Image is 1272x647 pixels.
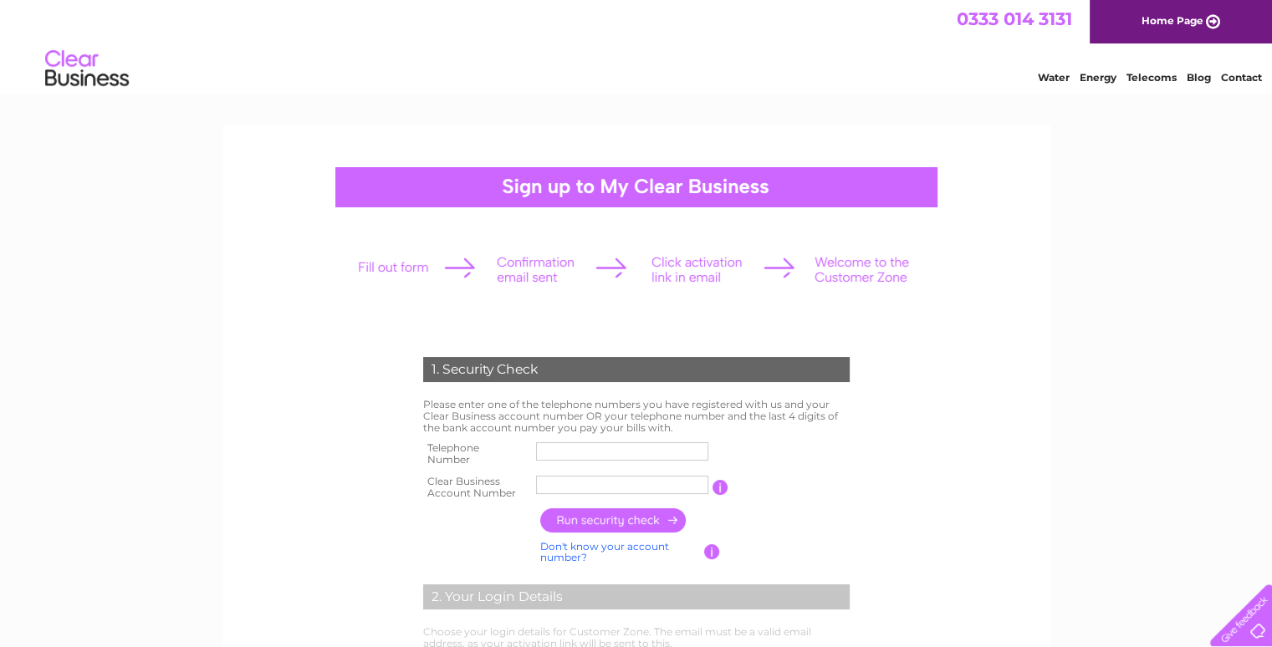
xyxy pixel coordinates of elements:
a: 0333 014 3131 [957,8,1072,29]
a: Water [1038,71,1070,84]
th: Clear Business Account Number [419,471,533,504]
a: Contact [1221,71,1262,84]
a: Don't know your account number? [540,540,669,564]
img: logo.png [44,43,130,94]
a: Blog [1187,71,1211,84]
div: 1. Security Check [423,357,850,382]
th: Telephone Number [419,437,533,471]
a: Energy [1080,71,1116,84]
div: 2. Your Login Details [423,584,850,609]
input: Information [713,480,728,495]
div: Clear Business is a trading name of Verastar Limited (registered in [GEOGRAPHIC_DATA] No. 3667643... [242,9,1032,81]
input: Information [704,544,720,559]
a: Telecoms [1126,71,1177,84]
td: Please enter one of the telephone numbers you have registered with us and your Clear Business acc... [419,395,854,437]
